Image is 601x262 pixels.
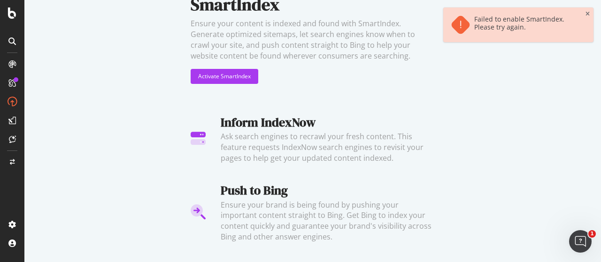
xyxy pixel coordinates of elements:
div: close toast [586,11,590,17]
img: Inform IndexNow [191,114,206,164]
span: 1 [588,230,596,238]
div: Push to Bing [221,182,435,199]
div: Ensure your brand is being found by pushing your important content straight to Bing. Get Bing to ... [221,200,435,242]
div: Ask search engines to recrawl your fresh content. This feature requests IndexNow search engines t... [221,131,435,164]
div: Inform IndexNow [221,114,435,131]
div: Activate SmartIndex [198,72,251,80]
button: Activate SmartIndex [191,69,258,84]
img: Push to Bing [191,182,206,242]
div: Ensure your content is indexed and found with SmartIndex. Generate optimized sitemaps, let search... [191,18,435,61]
div: Failed to enable SmartIndex. Please try again. [474,15,577,35]
iframe: Intercom live chat [569,230,592,253]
